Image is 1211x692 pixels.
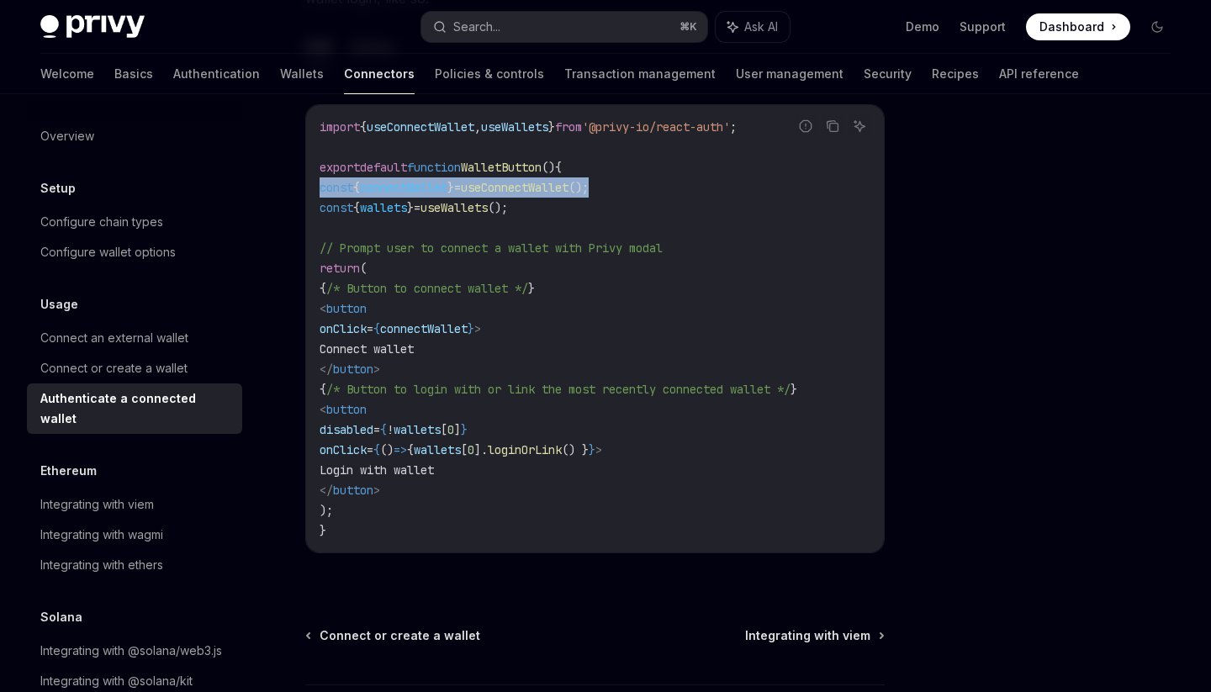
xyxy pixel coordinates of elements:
[555,160,562,175] span: {
[367,119,474,135] span: useConnectWallet
[906,18,939,35] a: Demo
[716,12,790,42] button: Ask AI
[40,126,94,146] div: Overview
[822,115,843,137] button: Copy the contents from the code block
[488,200,508,215] span: ();
[441,422,447,437] span: [
[564,54,716,94] a: Transaction management
[27,237,242,267] a: Configure wallet options
[461,442,468,457] span: [
[320,402,326,417] span: <
[960,18,1006,35] a: Support
[27,550,242,580] a: Integrating with ethers
[488,442,562,457] span: loginOrLink
[344,54,415,94] a: Connectors
[582,119,730,135] span: '@privy-io/react-auth'
[333,483,373,498] span: button
[320,119,360,135] span: import
[40,242,176,262] div: Configure wallet options
[367,321,373,336] span: =
[360,119,367,135] span: {
[454,180,461,195] span: =
[373,362,380,377] span: >
[27,121,242,151] a: Overview
[373,442,380,457] span: {
[27,383,242,434] a: Authenticate a connected wallet
[454,422,461,437] span: ]
[27,520,242,550] a: Integrating with wagmi
[40,212,163,232] div: Configure chain types
[360,180,447,195] span: connectWallet
[320,382,326,397] span: {
[40,555,163,575] div: Integrating with ethers
[373,483,380,498] span: >
[326,382,791,397] span: /* Button to login with or link the most recently connected wallet */
[333,362,373,377] span: button
[468,442,474,457] span: 0
[326,281,528,296] span: /* Button to connect wallet */
[320,281,326,296] span: {
[326,402,367,417] span: button
[736,54,843,94] a: User management
[555,119,582,135] span: from
[481,119,548,135] span: useWallets
[849,115,870,137] button: Ask AI
[380,442,394,457] span: ()
[474,321,481,336] span: >
[360,200,407,215] span: wallets
[320,503,333,518] span: );
[680,20,697,34] span: ⌘ K
[394,422,441,437] span: wallets
[320,462,434,478] span: Login with wallet
[320,523,326,538] span: }
[40,388,232,429] div: Authenticate a connected wallet
[173,54,260,94] a: Authentication
[40,294,78,314] h5: Usage
[542,160,555,175] span: ()
[932,54,979,94] a: Recipes
[461,160,542,175] span: WalletButton
[589,442,595,457] span: }
[373,321,380,336] span: {
[40,328,188,348] div: Connect an external wallet
[320,160,360,175] span: export
[414,442,461,457] span: wallets
[562,442,589,457] span: () }
[320,261,360,276] span: return
[447,180,454,195] span: }
[320,483,333,498] span: </
[360,160,407,175] span: default
[474,119,481,135] span: ,
[27,636,242,666] a: Integrating with @solana/web3.js
[421,12,706,42] button: Search...⌘K
[326,301,367,316] span: button
[468,321,474,336] span: }
[114,54,153,94] a: Basics
[548,119,555,135] span: }
[745,627,870,644] span: Integrating with viem
[40,641,222,661] div: Integrating with @solana/web3.js
[40,358,188,378] div: Connect or create a wallet
[320,422,373,437] span: disabled
[414,200,420,215] span: =
[791,382,797,397] span: }
[320,627,480,644] span: Connect or create a wallet
[373,422,380,437] span: =
[360,261,367,276] span: (
[595,442,602,457] span: >
[407,160,461,175] span: function
[744,18,778,35] span: Ask AI
[1026,13,1130,40] a: Dashboard
[407,442,414,457] span: {
[320,321,367,336] span: onClick
[435,54,544,94] a: Policies & controls
[568,180,589,195] span: ();
[40,671,193,691] div: Integrating with @solana/kit
[320,301,326,316] span: <
[1039,18,1104,35] span: Dashboard
[320,362,333,377] span: </
[380,422,387,437] span: {
[394,442,407,457] span: =>
[407,200,414,215] span: }
[320,442,367,457] span: onClick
